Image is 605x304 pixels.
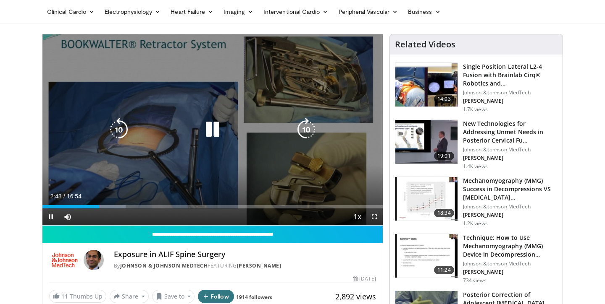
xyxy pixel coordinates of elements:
[463,203,558,210] p: Johnson & Johnson MedTech
[395,234,558,284] a: 11:24 Technique: How to Use Mechanomyography (MMG) Device in Decompression… Johnson & Johnson Med...
[366,208,383,225] button: Fullscreen
[434,95,454,103] span: 14:03
[120,262,208,269] a: Johnson & Johnson MedTech
[434,152,454,160] span: 19:01
[395,62,558,113] a: 14:03 Single Position Lateral L2-4 Fusion with Brainlab Cirq® Robotics and… Johnson & Johnson Med...
[463,277,487,284] p: 734 views
[49,250,80,270] img: Johnson & Johnson MedTech
[42,3,100,20] a: Clinical Cardio
[334,3,403,20] a: Peripheral Vascular
[42,205,383,208] div: Progress Bar
[114,250,376,259] h4: Exposure in ALIF Spine Surgery
[395,120,558,170] a: 19:01 New Technologies for Addressing Unmet Needs in Posterior Cervical Fu… Johnson & Johnson Med...
[84,250,104,270] img: Avatar
[463,155,558,161] p: [PERSON_NAME]
[395,39,455,49] h4: Related Videos
[434,209,454,217] span: 18:34
[463,146,558,153] p: Johnson & Johnson MedTech
[463,163,488,170] p: 1.4K views
[463,120,558,145] h3: New Technologies for Addressing Unmet Needs in Posterior Cervical Fu…
[258,3,334,20] a: Interventional Cardio
[463,177,558,202] h3: Mechanomyography (MMG) Success in Decompressions VS [MEDICAL_DATA]…
[42,34,383,226] video-js: Video Player
[403,3,446,20] a: Business
[49,290,106,303] a: 11 Thumbs Up
[395,177,558,227] a: 18:34 Mechanomyography (MMG) Success in Decompressions VS [MEDICAL_DATA]… Johnson & Johnson MedTe...
[198,290,234,303] button: Follow
[463,106,488,113] p: 1.7K views
[395,177,458,221] img: 44ba9214-7f98-42ad-83eb-0011a4d2deb5.150x105_q85_crop-smart_upscale.jpg
[166,3,218,20] a: Heart Failure
[100,3,166,20] a: Electrophysiology
[218,3,258,20] a: Imaging
[463,220,488,227] p: 1.2K views
[152,290,195,303] button: Save to
[463,212,558,218] p: [PERSON_NAME]
[463,62,558,88] h3: Single Position Lateral L2-4 Fusion with Brainlab Cirq® Robotics and…
[463,234,558,259] h3: Technique: How to Use Mechanomyography (MMG) Device in Decompression…
[463,260,558,267] p: Johnson & Johnson MedTech
[59,208,76,225] button: Mute
[237,262,281,269] a: [PERSON_NAME]
[236,294,272,301] a: 1914 followers
[463,89,558,96] p: Johnson & Johnson MedTech
[395,120,458,164] img: 86b95020-a6f8-4a79-bf9e-090ebaa5acbb.150x105_q85_crop-smart_upscale.jpg
[463,269,558,275] p: [PERSON_NAME]
[349,208,366,225] button: Playback Rate
[395,234,458,278] img: e14a7e9c-7b7e-4541-bbcc-63e42d9d2fd8.150x105_q85_crop-smart_upscale.jpg
[463,98,558,104] p: [PERSON_NAME]
[50,193,61,200] span: 2:48
[353,275,376,283] div: [DATE]
[335,291,376,301] span: 2,892 views
[114,262,376,270] div: By FEATURING
[110,290,149,303] button: Share
[67,193,82,200] span: 16:54
[434,266,454,274] span: 11:24
[63,193,65,200] span: /
[42,208,59,225] button: Pause
[395,63,458,107] img: 0ee6e9ce-a43b-4dc4-b8e2-b13ff9351003.150x105_q85_crop-smart_upscale.jpg
[61,292,68,300] span: 11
